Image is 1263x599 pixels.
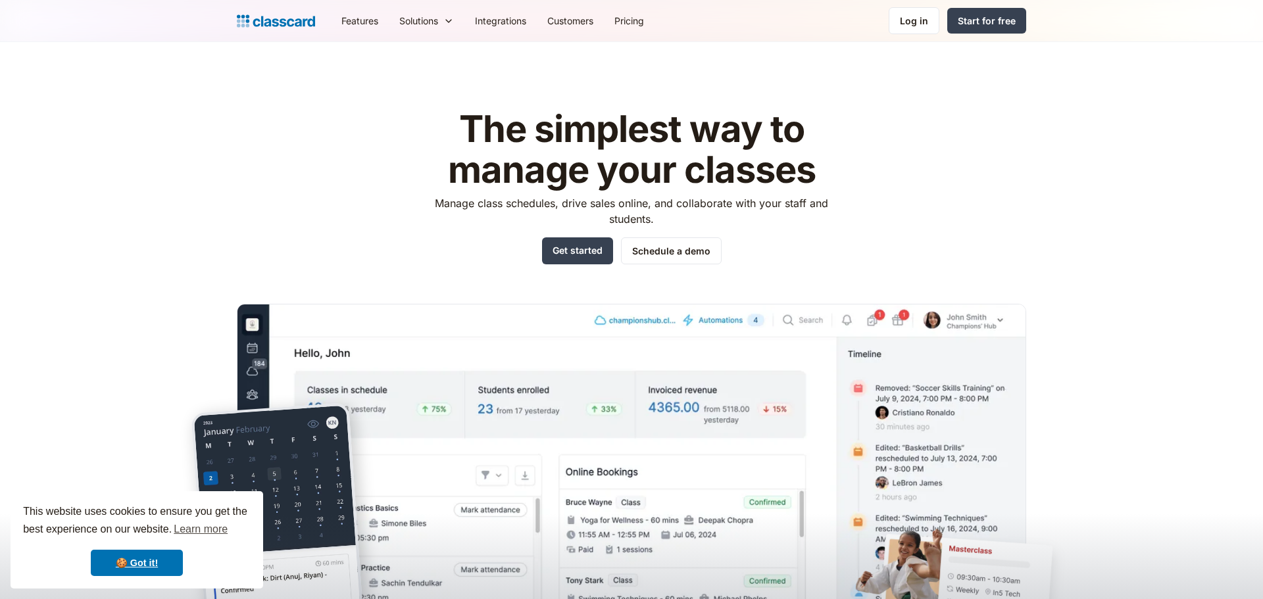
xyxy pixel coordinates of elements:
a: Features [331,6,389,36]
a: Schedule a demo [621,237,722,264]
a: dismiss cookie message [91,550,183,576]
a: Log in [889,7,939,34]
a: Start for free [947,8,1026,34]
span: This website uses cookies to ensure you get the best experience on our website. [23,504,251,539]
a: Integrations [464,6,537,36]
div: Start for free [958,14,1016,28]
a: Customers [537,6,604,36]
div: Solutions [399,14,438,28]
a: Pricing [604,6,655,36]
a: Get started [542,237,613,264]
div: cookieconsent [11,491,263,588]
div: Log in [900,14,928,28]
h1: The simplest way to manage your classes [423,109,841,190]
div: Solutions [389,6,464,36]
a: home [237,12,315,30]
a: learn more about cookies [172,519,230,539]
p: Manage class schedules, drive sales online, and collaborate with your staff and students. [423,195,841,227]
